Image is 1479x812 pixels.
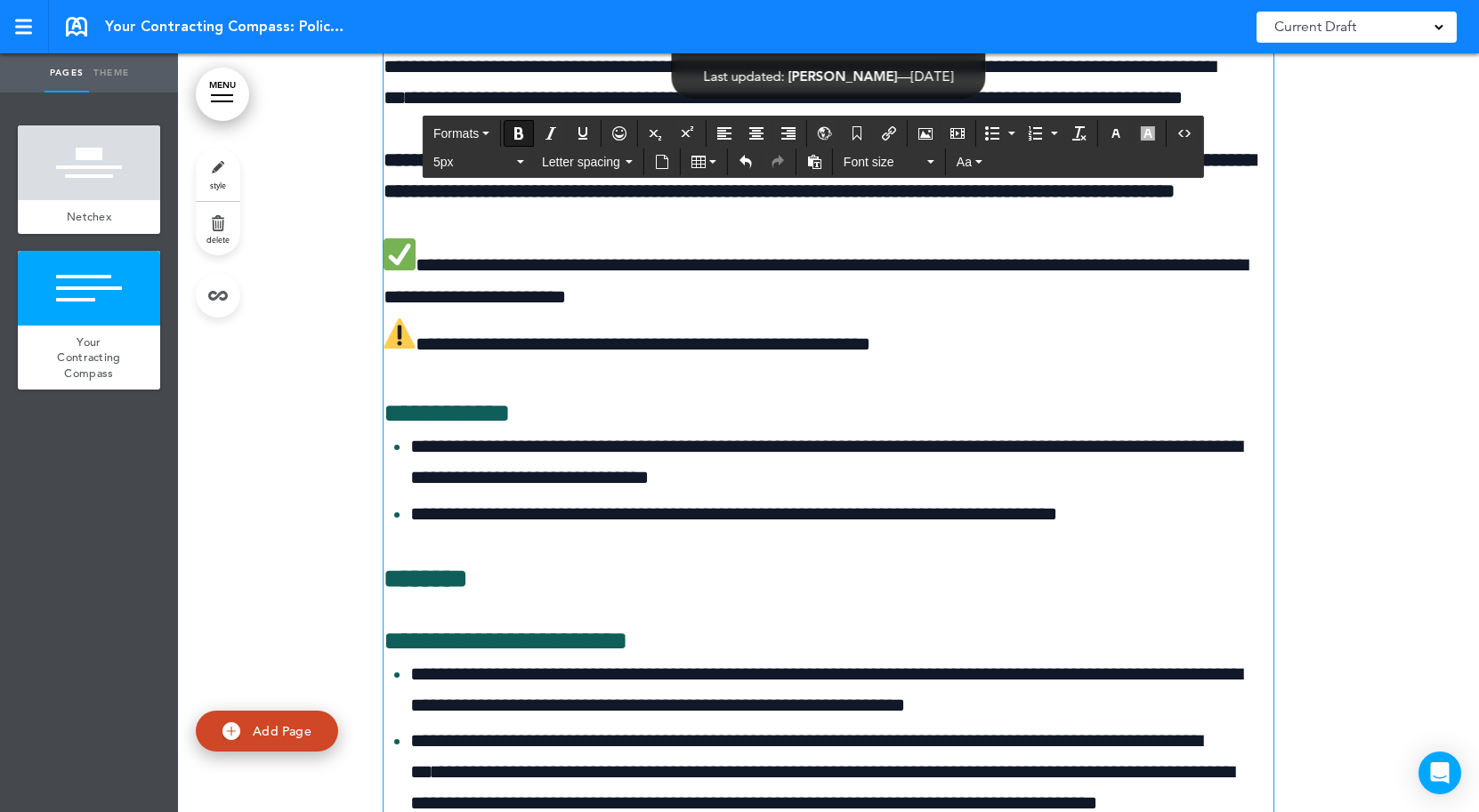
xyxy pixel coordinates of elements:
[433,126,479,141] span: Formats
[741,120,772,147] div: Align center
[842,120,872,147] div: Anchor
[1169,120,1200,147] div: Source code
[568,120,598,147] div: Underline
[979,120,1020,147] div: Bullet list
[196,711,338,752] a: Add Page
[222,722,240,740] img: add.svg
[89,53,133,92] a: Theme
[704,69,954,83] div: —
[504,120,534,147] div: Bold
[942,120,973,147] div: Insert/edit media
[18,326,160,390] a: Your Contracting Compass
[910,120,941,147] div: Airmason image
[433,153,513,171] span: 5px
[683,149,724,175] div: Table
[206,234,230,245] span: delete
[67,209,111,224] span: Netchex
[1022,120,1063,147] div: Numbered list
[731,149,761,175] div: Undo
[647,149,677,175] div: Insert document
[641,120,671,147] div: Subscript
[773,120,804,147] div: Align right
[704,68,785,84] span: Last updated:
[1064,120,1095,147] div: Clear formatting
[874,120,904,147] div: Insert/edit airmason link
[253,723,311,739] span: Add Page
[196,68,249,121] a: MENU
[384,318,416,350] img: 26a0.png
[18,200,160,234] a: Netchex
[44,53,89,92] a: Pages
[911,68,954,84] span: [DATE]
[57,334,120,381] span: Your Contracting Compass
[196,148,240,201] a: style
[763,149,793,175] div: Redo
[788,68,898,84] span: [PERSON_NAME]
[542,153,622,171] span: Letter spacing
[105,17,345,36] span: Your Contracting Compass: Policies, Procedures, & Best Practices
[1418,752,1461,794] div: Open Intercom Messenger
[673,120,703,147] div: Superscript
[844,153,924,171] span: Font size
[1274,14,1356,39] span: Current Draft
[799,149,829,175] div: Paste as text
[709,120,739,147] div: Align left
[957,155,972,169] span: Aa
[810,120,840,147] div: Insert/Edit global anchor link
[536,120,566,147] div: Italic
[384,238,416,270] img: 2705.png
[210,180,226,190] span: style
[196,202,240,255] a: delete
